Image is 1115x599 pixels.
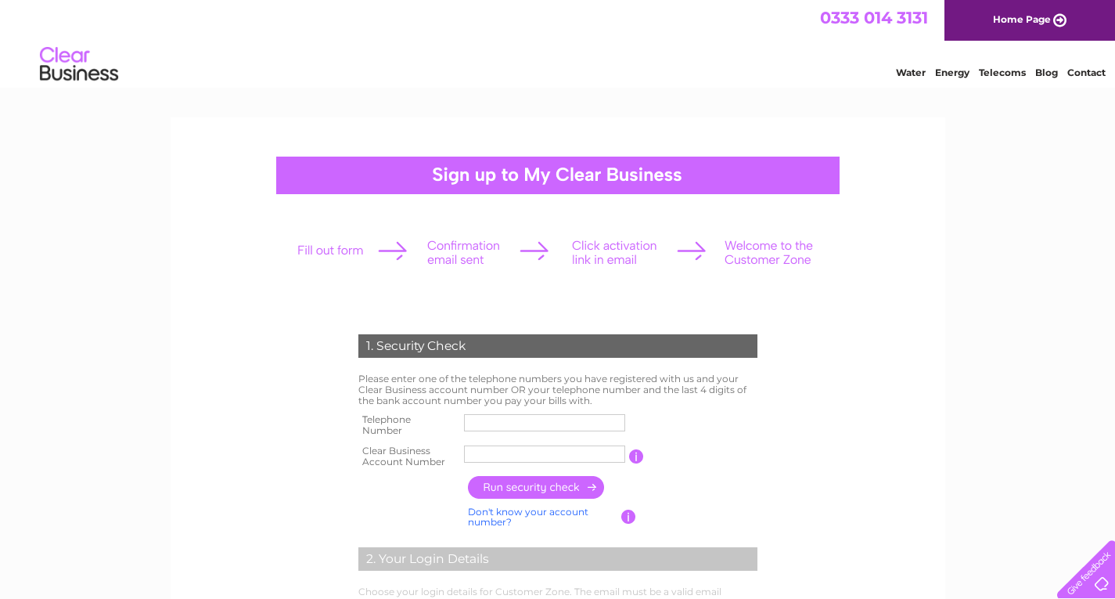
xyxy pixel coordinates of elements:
a: 0333 014 3131 [820,8,928,27]
img: logo.png [39,41,119,88]
input: Information [629,449,644,464]
a: Blog [1035,67,1058,78]
a: Water [896,67,926,78]
div: 1. Security Check [358,334,757,358]
a: Don't know your account number? [468,506,588,529]
input: Information [621,510,636,524]
a: Telecoms [979,67,1026,78]
div: Clear Business is a trading name of Verastar Limited (registered in [GEOGRAPHIC_DATA] No. 3667643... [189,9,928,76]
th: Telephone Number [354,410,461,441]
a: Energy [935,67,969,78]
a: Contact [1067,67,1106,78]
div: 2. Your Login Details [358,547,757,571]
th: Clear Business Account Number [354,441,461,472]
td: Please enter one of the telephone numbers you have registered with us and your Clear Business acc... [354,370,761,410]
